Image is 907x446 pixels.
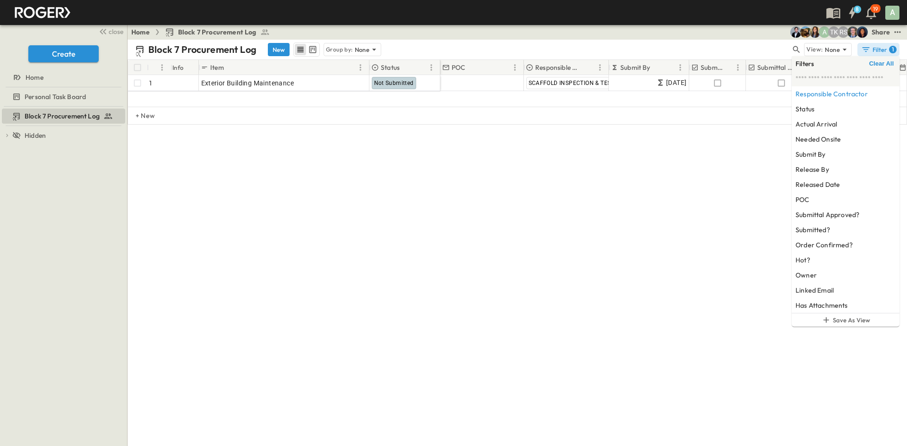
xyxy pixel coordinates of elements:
[796,59,814,68] h6: Filters
[509,62,521,73] button: Menu
[26,73,43,82] span: Home
[796,255,810,265] h6: Hot?
[25,131,46,140] span: Hidden
[149,78,152,88] p: 1
[95,25,125,38] button: close
[468,62,478,73] button: Sort
[2,89,125,104] div: Personal Task Boardtest
[529,80,625,86] span: SCAFFOLD INSPECTION & TESTING
[819,26,830,38] div: Anna Gomez (agomez@guzmangc.com)
[2,90,123,103] a: Personal Task Board
[201,78,294,88] span: Exterior Building Maintenance
[796,240,853,250] h6: Order Confirmed?
[109,27,123,36] span: close
[857,43,899,56] button: Filter1
[452,63,466,72] p: POC
[381,63,400,72] p: Status
[796,180,840,189] h6: Released Date
[2,109,125,124] div: Block 7 Procurement Logtest
[131,27,275,37] nav: breadcrumbs
[892,46,894,53] h6: 1
[268,43,290,56] button: New
[25,92,86,101] span: Personal Task Board
[796,89,868,99] h6: Responsible Contractor
[796,104,814,114] h6: Status
[806,44,823,55] p: View:
[584,62,594,73] button: Sort
[374,80,414,86] span: Not Submitted
[796,270,817,280] h6: Owner
[148,43,257,56] p: Block 7 Procurement Log
[147,60,171,75] div: #
[796,135,841,144] h6: Needed Onsite
[796,301,848,310] h6: Has Attachments
[355,62,366,73] button: Menu
[156,62,168,73] button: Menu
[856,26,868,38] img: Olivia Khan (okhan@cahill-sf.com)
[2,71,123,84] a: Home
[535,63,582,72] p: Responsible Contractor
[800,26,811,38] img: Rachel Villicana (rvillicana@cahill-sf.com)
[796,165,829,174] h6: Release By
[293,42,320,57] div: table view
[796,150,826,159] h6: Submit By
[792,313,899,327] button: Save As View
[796,225,830,235] h6: Submitted?
[861,45,897,54] div: Filter
[869,60,894,67] span: Clear All
[402,62,412,73] button: Sort
[796,286,834,295] h6: Linked Email
[136,111,141,120] p: + New
[885,6,899,20] div: A
[872,27,890,37] div: Share
[884,5,900,21] button: A
[828,26,839,38] div: Teddy Khuong (tkhuong@guzmangc.com)
[307,44,318,55] button: kanban view
[838,26,849,38] div: Raymond Shahabi (rshahabi@guzmangc.com)
[2,109,123,123] a: Block 7 Procurement Log
[171,60,199,75] div: Info
[867,58,896,69] button: Clear All
[843,4,862,21] button: 8
[151,62,161,73] button: Sort
[178,27,257,37] span: Block 7 Procurement Log
[796,119,837,129] h6: Actual Arrival
[210,63,224,72] p: Item
[825,45,840,54] p: None
[165,27,270,37] a: Block 7 Procurement Log
[847,26,858,38] img: Jared Salin (jsalin@cahill-sf.com)
[355,45,370,54] p: None
[426,62,437,73] button: Menu
[796,210,859,219] h6: Submittal Approved?
[172,54,184,81] div: Info
[873,5,878,13] p: 19
[796,195,810,204] h6: POC
[809,26,821,38] img: Kim Bowen (kbowen@cahill-sf.com)
[892,26,903,38] button: test
[856,6,859,13] h6: 8
[25,111,100,121] span: Block 7 Procurement Log
[131,27,150,37] a: Home
[594,62,606,73] button: Menu
[326,45,353,54] p: Group by:
[295,44,306,55] button: row view
[790,26,802,38] img: Mike Daly (mdaly@cahill-sf.com)
[28,45,99,62] button: Create
[226,62,236,73] button: Sort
